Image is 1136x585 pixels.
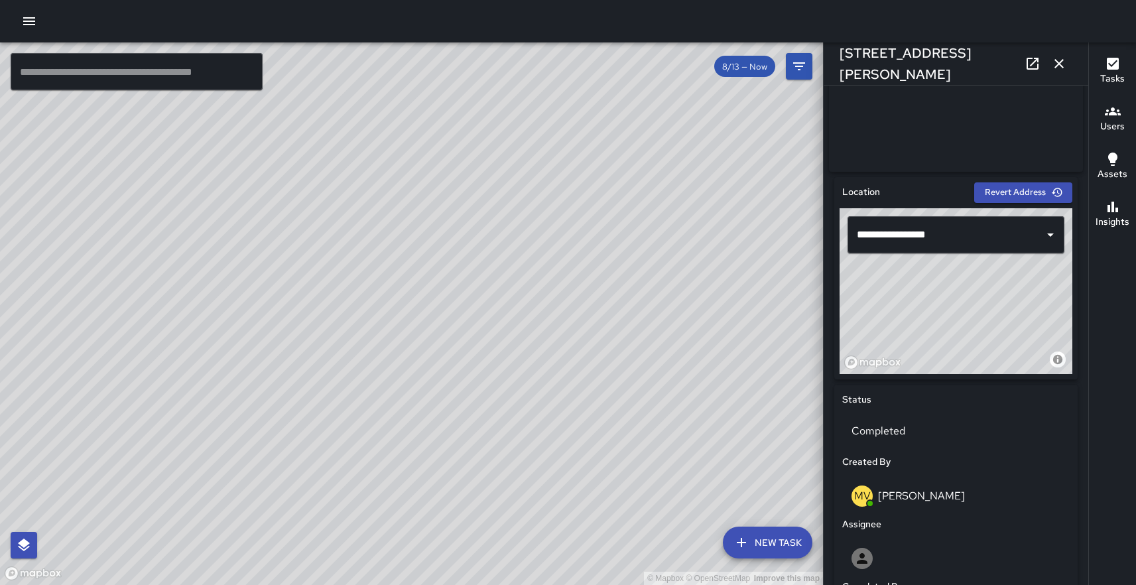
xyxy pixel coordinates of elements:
[1089,191,1136,239] button: Insights
[842,185,880,200] h6: Location
[1089,96,1136,143] button: Users
[714,61,775,72] span: 8/13 — Now
[878,489,965,503] p: [PERSON_NAME]
[1096,215,1129,229] h6: Insights
[786,53,812,80] button: Filters
[854,488,871,504] p: MV
[723,527,812,558] button: New Task
[1041,226,1060,244] button: Open
[852,423,1060,439] p: Completed
[1100,119,1125,134] h6: Users
[974,182,1072,203] button: Revert Address
[842,517,881,532] h6: Assignee
[840,42,1019,85] h6: [STREET_ADDRESS][PERSON_NAME]
[1098,167,1127,182] h6: Assets
[1089,48,1136,96] button: Tasks
[1089,143,1136,191] button: Assets
[1100,72,1125,86] h6: Tasks
[842,393,871,407] h6: Status
[842,455,891,470] h6: Created By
